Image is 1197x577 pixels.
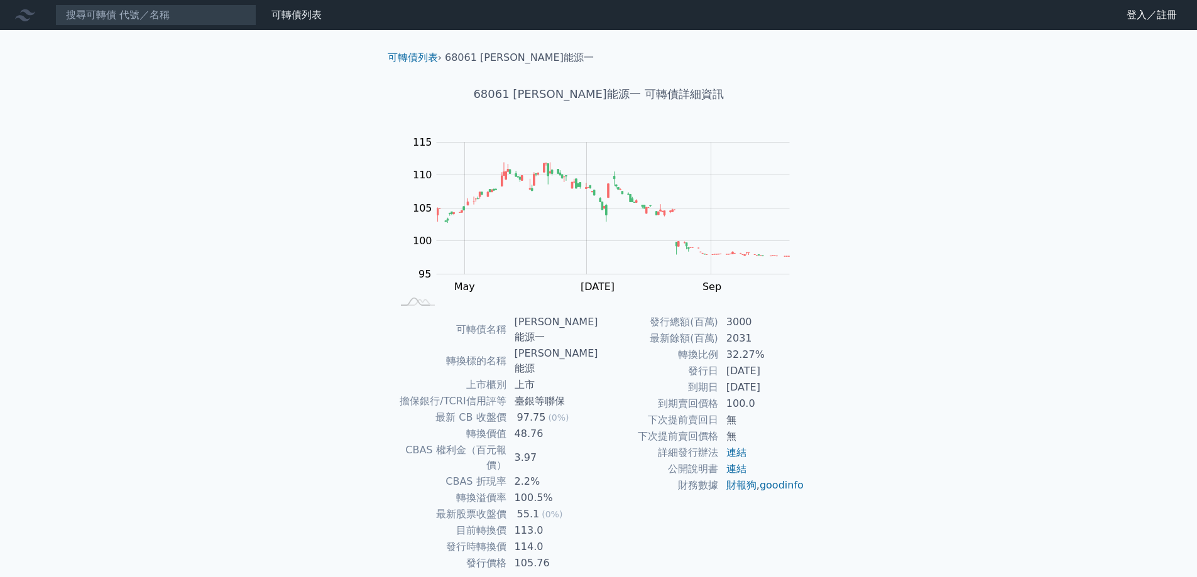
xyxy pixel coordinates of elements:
a: 財報狗 [726,479,757,491]
a: goodinfo [760,479,804,491]
tspan: 95 [418,268,431,280]
td: 轉換價值 [393,426,507,442]
td: 最新股票收盤價 [393,506,507,522]
div: 55.1 [515,507,542,522]
td: 財務數據 [599,477,719,493]
input: 搜尋可轉債 代號／名稱 [55,4,256,26]
td: 2031 [719,330,805,347]
g: Chart [407,136,809,293]
a: 登入／註冊 [1117,5,1187,25]
td: 114.0 [507,539,599,555]
iframe: Chat Widget [1134,517,1197,577]
tspan: May [454,281,475,293]
td: [PERSON_NAME]能源一 [507,314,599,345]
td: 發行日 [599,363,719,379]
span: (0%) [542,509,562,519]
tspan: [DATE] [581,281,615,293]
a: 可轉債列表 [271,9,322,21]
td: 發行時轉換價 [393,539,507,555]
td: 到期日 [599,379,719,396]
td: 擔保銀行/TCRI信用評等 [393,393,507,409]
td: 上市櫃別 [393,377,507,393]
td: [DATE] [719,379,805,396]
g: Series [437,163,789,257]
tspan: 110 [413,169,432,181]
td: 到期賣回價格 [599,396,719,412]
td: CBAS 折現率 [393,473,507,490]
td: 最新餘額(百萬) [599,330,719,347]
a: 連結 [726,463,746,475]
td: 可轉債名稱 [393,314,507,345]
h1: 68061 [PERSON_NAME]能源一 可轉債詳細資訊 [378,85,820,103]
td: 上市 [507,377,599,393]
td: CBAS 權利金（百元報價） [393,442,507,473]
td: 臺銀等聯保 [507,393,599,409]
td: [DATE] [719,363,805,379]
tspan: 100 [413,235,432,247]
td: 100.5% [507,490,599,506]
td: [PERSON_NAME]能源 [507,345,599,377]
a: 連結 [726,446,746,458]
td: , [719,477,805,493]
td: 發行價格 [393,555,507,571]
td: 無 [719,428,805,445]
td: 32.27% [719,347,805,363]
td: 轉換溢價率 [393,490,507,506]
td: 公開說明書 [599,461,719,477]
td: 下次提前賣回日 [599,412,719,428]
td: 轉換比例 [599,347,719,363]
td: 48.76 [507,426,599,442]
td: 2.2% [507,473,599,490]
tspan: 115 [413,136,432,148]
td: 下次提前賣回價格 [599,428,719,445]
td: 113.0 [507,522,599,539]
span: (0%) [548,413,569,423]
tspan: Sep [702,281,721,293]
td: 100.0 [719,396,805,412]
td: 目前轉換價 [393,522,507,539]
td: 3.97 [507,442,599,473]
td: 最新 CB 收盤價 [393,409,507,426]
td: 轉換標的名稱 [393,345,507,377]
td: 無 [719,412,805,428]
tspan: 105 [413,202,432,214]
td: 3000 [719,314,805,330]
td: 詳細發行辦法 [599,445,719,461]
div: 97.75 [515,410,549,425]
li: › [388,50,442,65]
div: 聊天小工具 [1134,517,1197,577]
td: 發行總額(百萬) [599,314,719,330]
td: 105.76 [507,555,599,571]
li: 68061 [PERSON_NAME]能源一 [445,50,594,65]
a: 可轉債列表 [388,51,438,63]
